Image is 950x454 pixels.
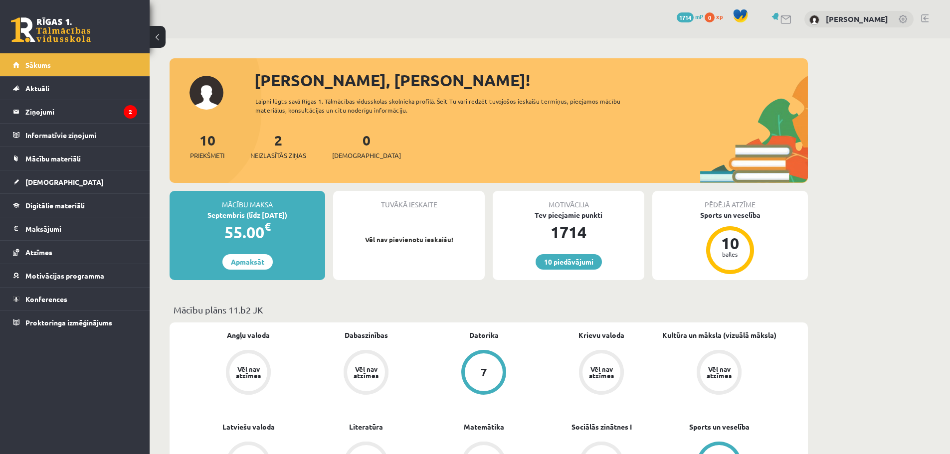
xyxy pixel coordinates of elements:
div: Vēl nav atzīmes [234,366,262,379]
div: [PERSON_NAME], [PERSON_NAME]! [254,68,808,92]
span: Mācību materiāli [25,154,81,163]
span: Motivācijas programma [25,271,104,280]
a: [DEMOGRAPHIC_DATA] [13,170,137,193]
div: Sports un veselība [652,210,808,220]
span: Konferences [25,295,67,303]
a: 10Priekšmeti [190,131,224,160]
a: Dabaszinības [345,330,388,340]
a: Motivācijas programma [13,264,137,287]
span: Digitālie materiāli [25,201,85,210]
div: 7 [481,367,487,378]
div: Septembris (līdz [DATE]) [170,210,325,220]
a: Informatīvie ziņojumi [13,124,137,147]
div: Vēl nav atzīmes [352,366,380,379]
span: Atzīmes [25,248,52,257]
legend: Ziņojumi [25,100,137,123]
a: Aktuāli [13,77,137,100]
span: Priekšmeti [190,151,224,160]
legend: Maksājumi [25,217,137,240]
span: 1714 [677,12,694,22]
a: Maksājumi [13,217,137,240]
span: mP [695,12,703,20]
a: Literatūra [349,422,383,432]
div: balles [715,251,745,257]
a: Angļu valoda [227,330,270,340]
div: Vēl nav atzīmes [587,366,615,379]
p: Vēl nav pievienotu ieskaišu! [338,235,480,245]
a: Sociālās zinātnes I [571,422,632,432]
a: Vēl nav atzīmes [660,350,778,397]
a: 7 [425,350,543,397]
img: Ieva Marija Krepa [809,15,819,25]
a: Kultūra un māksla (vizuālā māksla) [662,330,776,340]
div: Laipni lūgts savā Rīgas 1. Tālmācības vidusskolas skolnieka profilā. Šeit Tu vari redzēt tuvojošo... [255,97,638,115]
span: Proktoringa izmēģinājums [25,318,112,327]
a: 0[DEMOGRAPHIC_DATA] [332,131,401,160]
span: xp [716,12,723,20]
a: Mācību materiāli [13,147,137,170]
a: [PERSON_NAME] [826,14,888,24]
a: Sākums [13,53,137,76]
i: 2 [124,105,137,119]
a: 10 piedāvājumi [536,254,602,270]
legend: Informatīvie ziņojumi [25,124,137,147]
a: Datorika [469,330,499,340]
a: Apmaksāt [222,254,273,270]
a: Matemātika [464,422,504,432]
span: [DEMOGRAPHIC_DATA] [332,151,401,160]
div: 55.00 [170,220,325,244]
div: Tev pieejamie punkti [493,210,644,220]
div: Mācību maksa [170,191,325,210]
span: € [264,219,271,234]
a: Latviešu valoda [222,422,275,432]
div: Tuvākā ieskaite [333,191,485,210]
p: Mācību plāns 11.b2 JK [174,303,804,316]
a: 2Neizlasītās ziņas [250,131,306,160]
a: Vēl nav atzīmes [307,350,425,397]
span: [DEMOGRAPHIC_DATA] [25,177,104,186]
span: Neizlasītās ziņas [250,151,306,160]
a: Digitālie materiāli [13,194,137,217]
a: Ziņojumi2 [13,100,137,123]
span: Sākums [25,60,51,69]
div: Pēdējā atzīme [652,191,808,210]
div: 10 [715,235,745,251]
a: 1714 mP [677,12,703,20]
a: Rīgas 1. Tālmācības vidusskola [11,17,91,42]
a: Krievu valoda [578,330,624,340]
a: Atzīmes [13,241,137,264]
span: 0 [705,12,715,22]
a: Konferences [13,288,137,310]
a: Sports un veselība 10 balles [652,210,808,276]
a: Vēl nav atzīmes [190,350,307,397]
a: Proktoringa izmēģinājums [13,311,137,334]
div: Motivācija [493,191,644,210]
div: Vēl nav atzīmes [705,366,733,379]
div: 1714 [493,220,644,244]
span: Aktuāli [25,84,49,93]
a: 0 xp [705,12,728,20]
a: Vēl nav atzīmes [543,350,660,397]
a: Sports un veselība [689,422,750,432]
